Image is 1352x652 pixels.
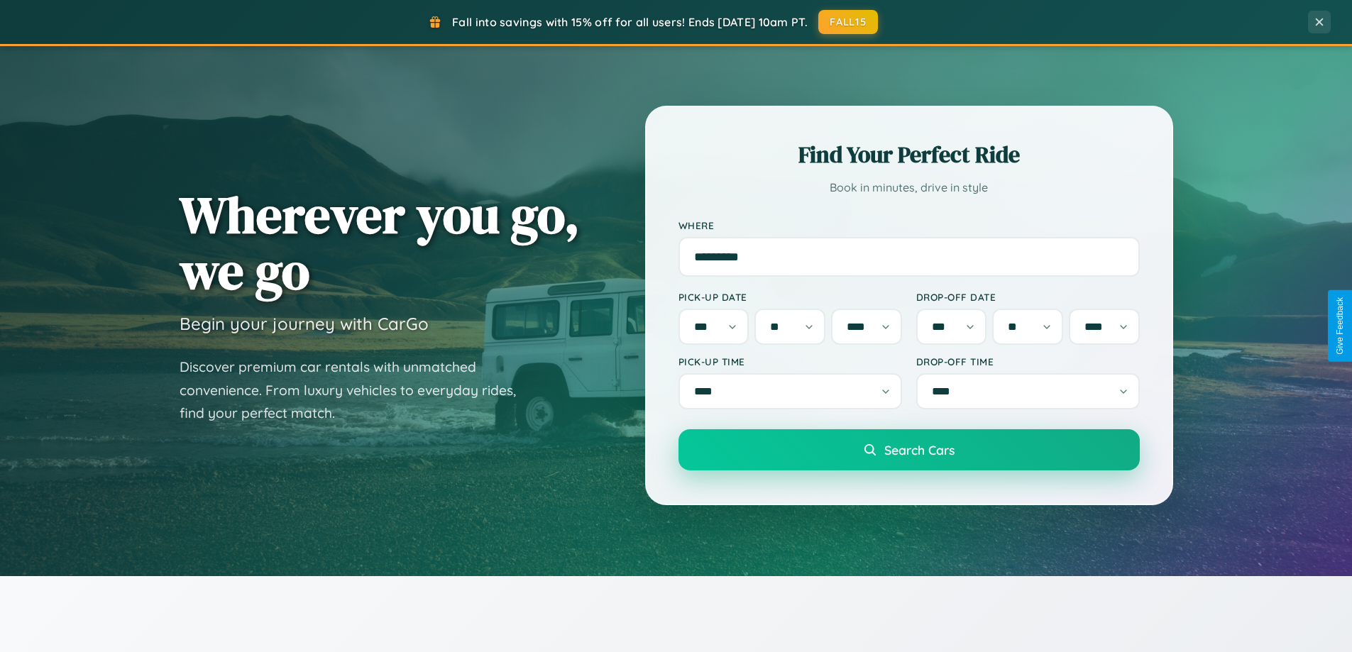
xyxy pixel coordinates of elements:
span: Search Cars [884,442,955,458]
h3: Begin your journey with CarGo [180,313,429,334]
label: Pick-up Date [678,291,902,303]
h1: Wherever you go, we go [180,187,580,299]
p: Discover premium car rentals with unmatched convenience. From luxury vehicles to everyday rides, ... [180,355,534,425]
label: Drop-off Time [916,355,1140,368]
button: Search Cars [678,429,1140,470]
button: FALL15 [818,10,878,34]
span: Fall into savings with 15% off for all users! Ends [DATE] 10am PT. [452,15,808,29]
label: Pick-up Time [678,355,902,368]
label: Where [678,219,1140,231]
div: Give Feedback [1335,297,1345,355]
h2: Find Your Perfect Ride [678,139,1140,170]
p: Book in minutes, drive in style [678,177,1140,198]
label: Drop-off Date [916,291,1140,303]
